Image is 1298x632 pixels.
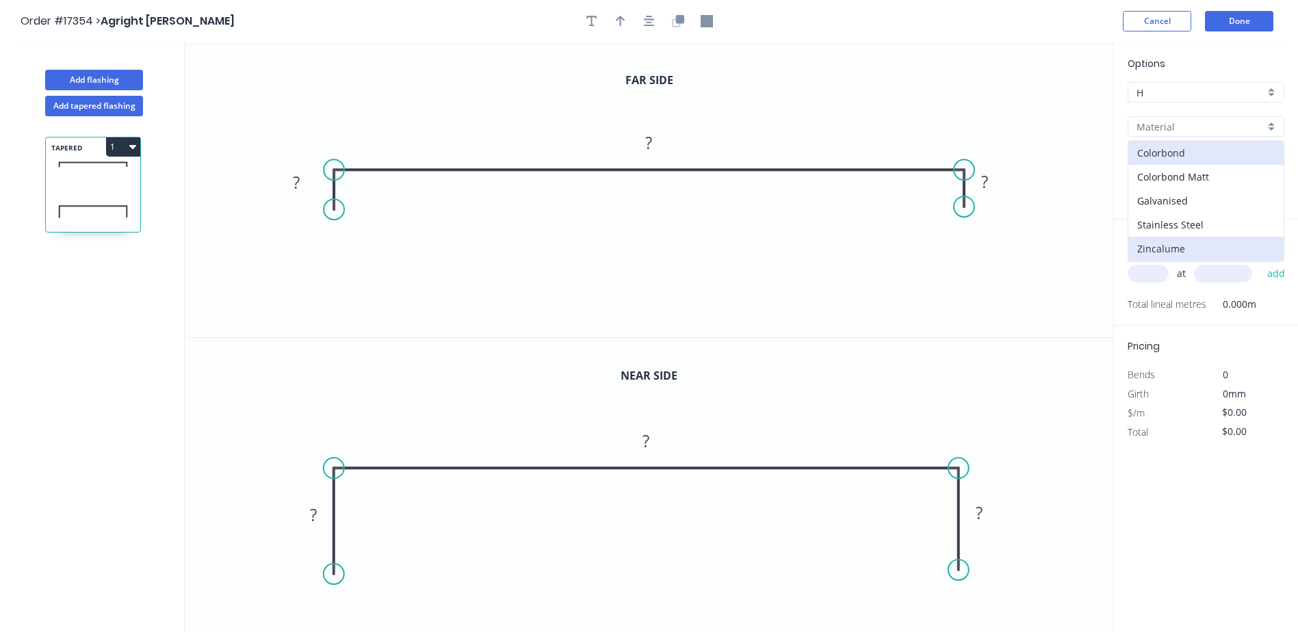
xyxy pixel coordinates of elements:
span: 0mm [1223,387,1246,400]
button: Done [1205,11,1273,31]
span: Order #17354 > [21,13,101,29]
tspan: ? [976,501,983,524]
button: Add tapered flashing [45,96,143,116]
tspan: ? [981,170,988,193]
span: Bends [1128,368,1155,381]
tspan: ? [643,430,650,452]
input: Price level [1137,85,1264,100]
span: Total lineal metres [1128,295,1206,314]
button: 1 [106,137,140,157]
span: $/m [1128,406,1145,419]
div: Colorbond [1128,141,1284,165]
div: Galvanised [1128,189,1284,213]
span: 0 [1223,368,1228,381]
tspan: ? [310,503,317,526]
div: Colorbond Matt [1128,165,1284,189]
div: Stainless Steel [1128,213,1284,237]
span: Options [1128,57,1165,70]
button: add [1260,262,1293,285]
tspan: ? [646,131,653,154]
button: Cancel [1123,11,1191,31]
input: Material [1137,120,1264,134]
span: Pricing [1128,339,1160,353]
span: Total [1128,425,1148,438]
span: at [1177,264,1186,283]
span: 0.000m [1206,295,1256,314]
span: Agright [PERSON_NAME] [101,13,235,29]
span: Girth [1128,387,1149,400]
button: Add flashing [45,70,143,90]
tspan: ? [293,171,300,194]
div: Zincalume [1128,237,1284,261]
svg: 0 [185,42,1113,337]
